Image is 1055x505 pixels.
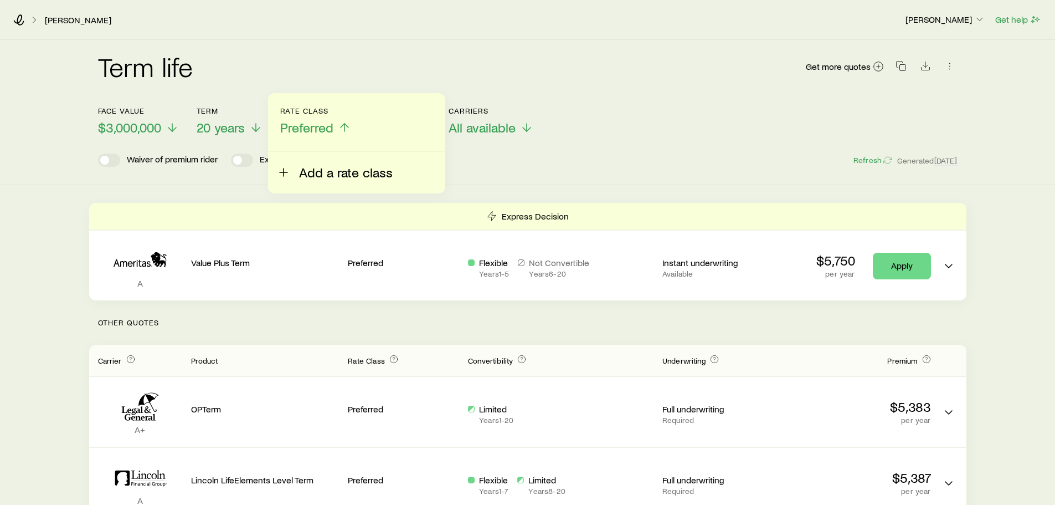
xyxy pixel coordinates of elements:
[897,156,957,166] span: Generated
[197,120,245,135] span: 20 years
[197,106,263,115] p: Term
[502,211,569,222] p: Express Decision
[89,203,966,300] div: Term quotes
[783,399,931,415] p: $5,383
[98,53,193,80] h2: Term life
[449,106,533,136] button: CarriersAll available
[280,120,333,135] span: Preferred
[280,106,351,115] p: Rate Class
[887,356,917,365] span: Premium
[662,404,774,415] p: Full underwriting
[89,300,966,345] p: Other Quotes
[529,269,589,278] p: Years 6 - 20
[479,257,509,268] p: Flexible
[348,257,459,268] p: Preferred
[280,106,351,136] button: Rate ClassPreferred
[449,120,516,135] span: All available
[348,356,385,365] span: Rate Class
[934,156,958,166] span: [DATE]
[806,62,871,71] span: Get more quotes
[479,269,509,278] p: Years 1 - 5
[873,253,931,279] a: Apply
[479,487,508,496] p: Years 1 - 7
[98,278,182,289] p: A
[98,120,161,135] span: $3,000,000
[816,253,855,268] p: $5,750
[468,356,513,365] span: Convertibility
[995,13,1042,26] button: Get help
[905,14,985,25] p: [PERSON_NAME]
[479,416,513,425] p: Years 1 - 20
[662,487,774,496] p: Required
[905,13,986,27] button: [PERSON_NAME]
[348,475,459,486] p: Preferred
[662,475,774,486] p: Full underwriting
[528,487,565,496] p: Years 8 - 20
[783,487,931,496] p: per year
[479,475,508,486] p: Flexible
[191,257,339,268] p: Value Plus Term
[662,356,706,365] span: Underwriting
[348,404,459,415] p: Preferred
[98,424,182,435] p: A+
[191,404,339,415] p: OPTerm
[662,269,774,278] p: Available
[98,106,179,136] button: Face value$3,000,000
[191,475,339,486] p: Lincoln LifeElements Level Term
[853,155,893,166] button: Refresh
[98,106,179,115] p: Face value
[528,475,565,486] p: Limited
[918,63,933,73] a: Download CSV
[662,257,774,268] p: Instant underwriting
[662,416,774,425] p: Required
[98,356,122,365] span: Carrier
[783,470,931,486] p: $5,387
[805,60,884,73] a: Get more quotes
[449,106,533,115] p: Carriers
[191,356,218,365] span: Product
[479,404,513,415] p: Limited
[529,257,589,268] p: Not Convertible
[197,106,263,136] button: Term20 years
[260,154,348,167] p: Extended convertibility
[44,15,112,25] a: [PERSON_NAME]
[816,269,855,278] p: per year
[127,154,218,167] p: Waiver of premium rider
[783,416,931,425] p: per year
